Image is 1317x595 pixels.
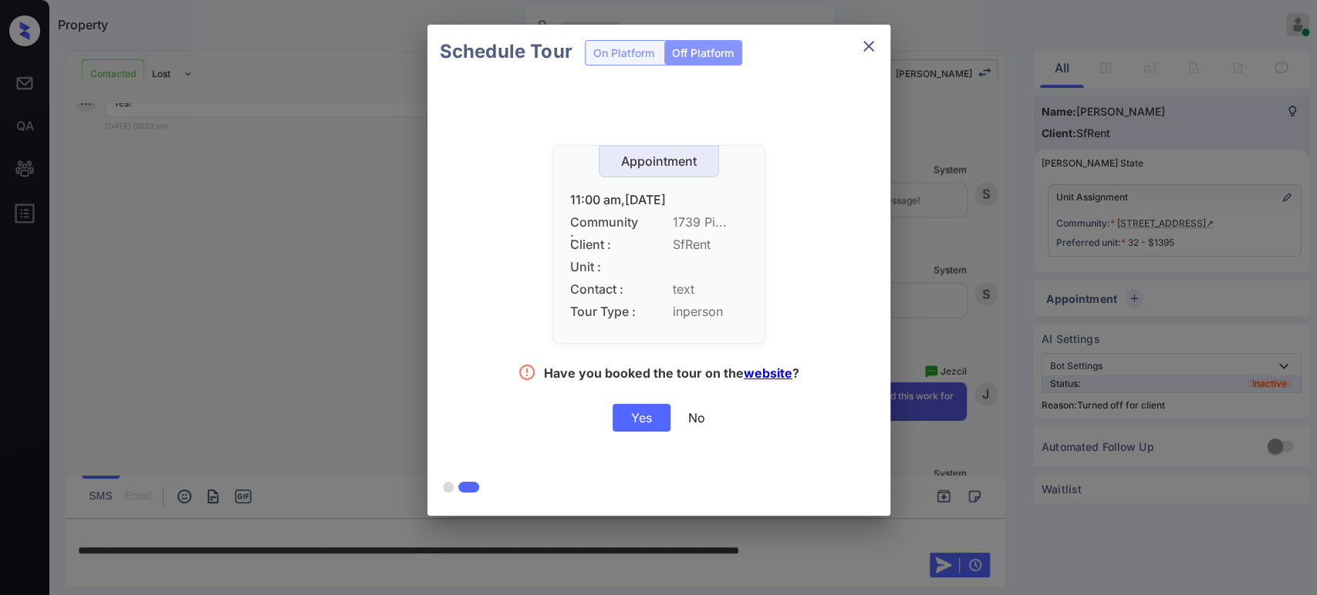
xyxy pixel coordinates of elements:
[688,410,705,425] div: No
[613,404,670,432] div: Yes
[853,31,884,62] button: close
[570,282,640,297] span: Contact :
[570,193,748,207] div: 11:00 am,[DATE]
[599,154,718,169] div: Appointment
[673,215,748,230] span: 1739 Pi...
[570,237,640,252] span: Client :
[673,282,748,297] span: text
[673,237,748,252] span: SfRent
[570,215,640,230] span: Community :
[570,260,640,274] span: Unit :
[427,25,585,79] h2: Schedule Tour
[744,365,792,381] a: website
[673,304,748,319] span: inperson
[570,304,640,319] span: Tour Type :
[544,365,799,385] div: Have you booked the tour on the ?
